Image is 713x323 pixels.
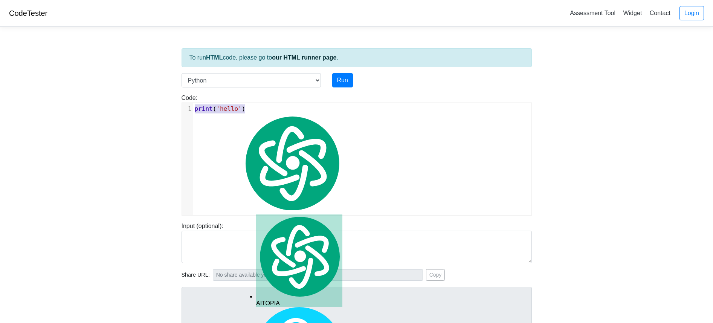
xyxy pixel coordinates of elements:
[216,105,241,112] span: 'hello'
[332,73,353,87] button: Run
[620,7,645,19] a: Widget
[272,54,336,61] a: our HTML runner page
[182,271,210,279] span: Share URL:
[647,7,673,19] a: Contact
[176,222,537,263] div: Input (optional):
[256,214,342,307] div: AITOPIA
[679,6,704,20] a: Login
[567,7,618,19] a: Assessment Tool
[176,93,537,216] div: Code:
[195,105,213,112] span: print
[182,48,532,67] div: To run code, please go to .
[182,104,193,113] div: 1
[9,9,47,17] a: CodeTester
[213,269,423,281] input: No share available yet
[206,54,223,61] strong: HTML
[426,269,445,281] button: Copy
[195,105,246,112] span: ( )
